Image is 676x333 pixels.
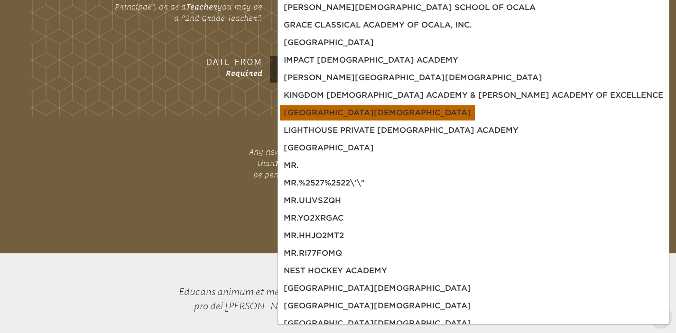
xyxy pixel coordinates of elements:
a: [GEOGRAPHIC_DATA][DEMOGRAPHIC_DATA] [280,281,475,296]
a: [GEOGRAPHIC_DATA][DEMOGRAPHIC_DATA] [280,298,475,314]
a: Lighthouse Private [DEMOGRAPHIC_DATA] Academy [280,123,522,138]
a: Mr.%2527%2522\'\" [280,176,369,191]
a: Mr. [280,158,303,173]
a: [GEOGRAPHIC_DATA][DEMOGRAPHIC_DATA] [280,316,475,331]
a: Mr.hhJo2mT2 [280,228,348,243]
a: Nest Hockey Academy [280,263,391,278]
a: Mr.UIjvsZqH [280,193,345,208]
a: [PERSON_NAME][GEOGRAPHIC_DATA][DEMOGRAPHIC_DATA] [280,70,546,85]
strong: Teacher [186,2,217,11]
a: Grace Classical Academy of Ocala, Inc. [280,18,476,33]
p: Any new role you create with a position other than or will be pending activation by your School H... [228,142,448,184]
a: [GEOGRAPHIC_DATA] [280,140,378,156]
strong: Teacher [275,159,306,167]
a: [GEOGRAPHIC_DATA] [280,35,378,50]
a: Impact [DEMOGRAPHIC_DATA] Academy [280,53,462,68]
span: Required [226,69,262,77]
a: Mr.YO2XRgaC [280,211,347,226]
a: Mr.ri77FOMq [280,246,346,261]
h3: Date From [111,56,262,67]
a: Kingdom [DEMOGRAPHIC_DATA] Academy & [PERSON_NAME] Academy of Excellence [280,88,667,103]
a: [GEOGRAPHIC_DATA][DEMOGRAPHIC_DATA] [280,105,475,120]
